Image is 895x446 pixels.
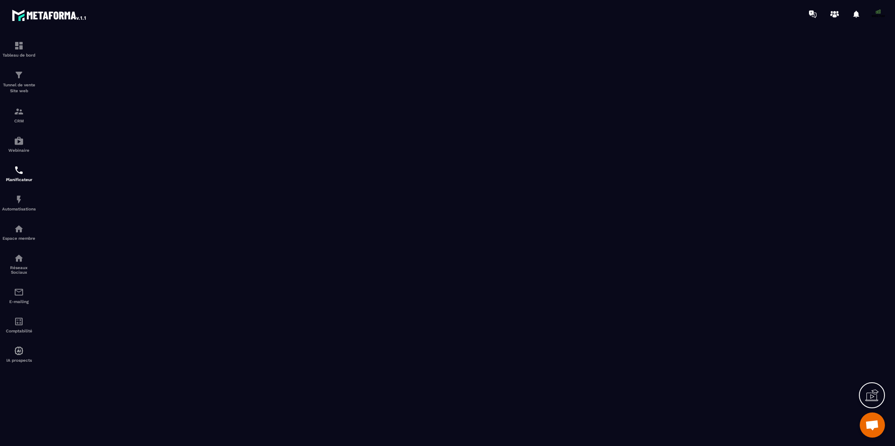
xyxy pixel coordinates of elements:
[2,53,36,57] p: Tableau de bord
[14,106,24,117] img: formation
[2,218,36,247] a: automationsautomationsEspace membre
[2,329,36,333] p: Comptabilité
[14,253,24,263] img: social-network
[14,224,24,234] img: automations
[860,412,885,438] a: Ouvrir le chat
[2,119,36,123] p: CRM
[2,100,36,130] a: formationformationCRM
[14,136,24,146] img: automations
[2,188,36,218] a: automationsautomationsAutomatisations
[2,64,36,100] a: formationformationTunnel de vente Site web
[2,148,36,153] p: Webinaire
[2,34,36,64] a: formationformationTableau de bord
[14,41,24,51] img: formation
[2,207,36,211] p: Automatisations
[2,159,36,188] a: schedulerschedulerPlanificateur
[2,236,36,241] p: Espace membre
[14,316,24,327] img: accountant
[2,265,36,275] p: Réseaux Sociaux
[2,299,36,304] p: E-mailing
[2,82,36,94] p: Tunnel de vente Site web
[2,281,36,310] a: emailemailE-mailing
[14,346,24,356] img: automations
[14,194,24,205] img: automations
[14,70,24,80] img: formation
[2,177,36,182] p: Planificateur
[12,8,87,23] img: logo
[2,358,36,363] p: IA prospects
[2,130,36,159] a: automationsautomationsWebinaire
[14,287,24,297] img: email
[14,165,24,175] img: scheduler
[2,247,36,281] a: social-networksocial-networkRéseaux Sociaux
[2,310,36,340] a: accountantaccountantComptabilité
